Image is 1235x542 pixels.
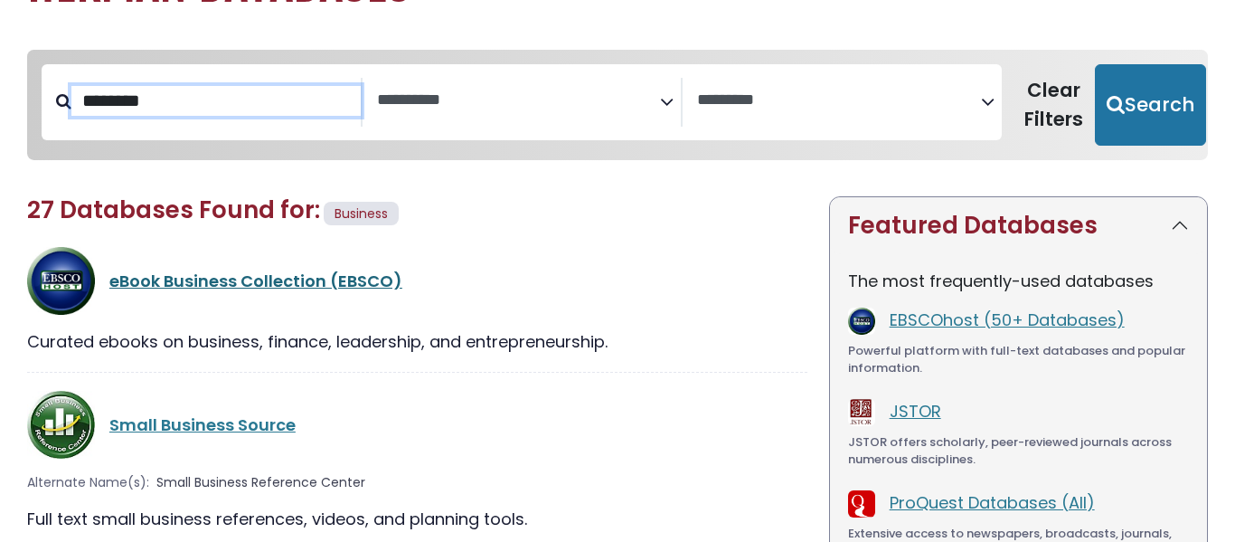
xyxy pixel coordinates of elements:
div: Powerful platform with full-text databases and popular information. [848,342,1189,377]
button: Submit for Search Results [1095,64,1206,146]
a: eBook Business Collection (EBSCO) [109,270,402,292]
a: EBSCOhost (50+ Databases) [890,309,1125,331]
span: 27 Databases Found for: [27,194,320,226]
button: Featured Databases [830,197,1207,254]
span: Business [335,204,388,223]
button: Clear Filters [1013,64,1095,146]
div: JSTOR offers scholarly, peer-reviewed journals across numerous disciplines. [848,433,1189,469]
nav: Search filters [27,50,1208,160]
input: Search database by title or keyword [71,86,361,116]
a: ProQuest Databases (All) [890,491,1095,514]
textarea: Search [697,91,981,110]
span: Alternate Name(s): [27,473,149,492]
span: Small Business Reference Center [156,473,365,492]
a: JSTOR [890,400,941,423]
p: The most frequently-used databases [848,269,1189,293]
textarea: Search [377,91,661,110]
div: Curated ebooks on business, finance, leadership, and entrepreneurship. [27,329,807,354]
div: Full text small business references, videos, and planning tools. [27,507,807,531]
a: Small Business Source [109,414,296,436]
